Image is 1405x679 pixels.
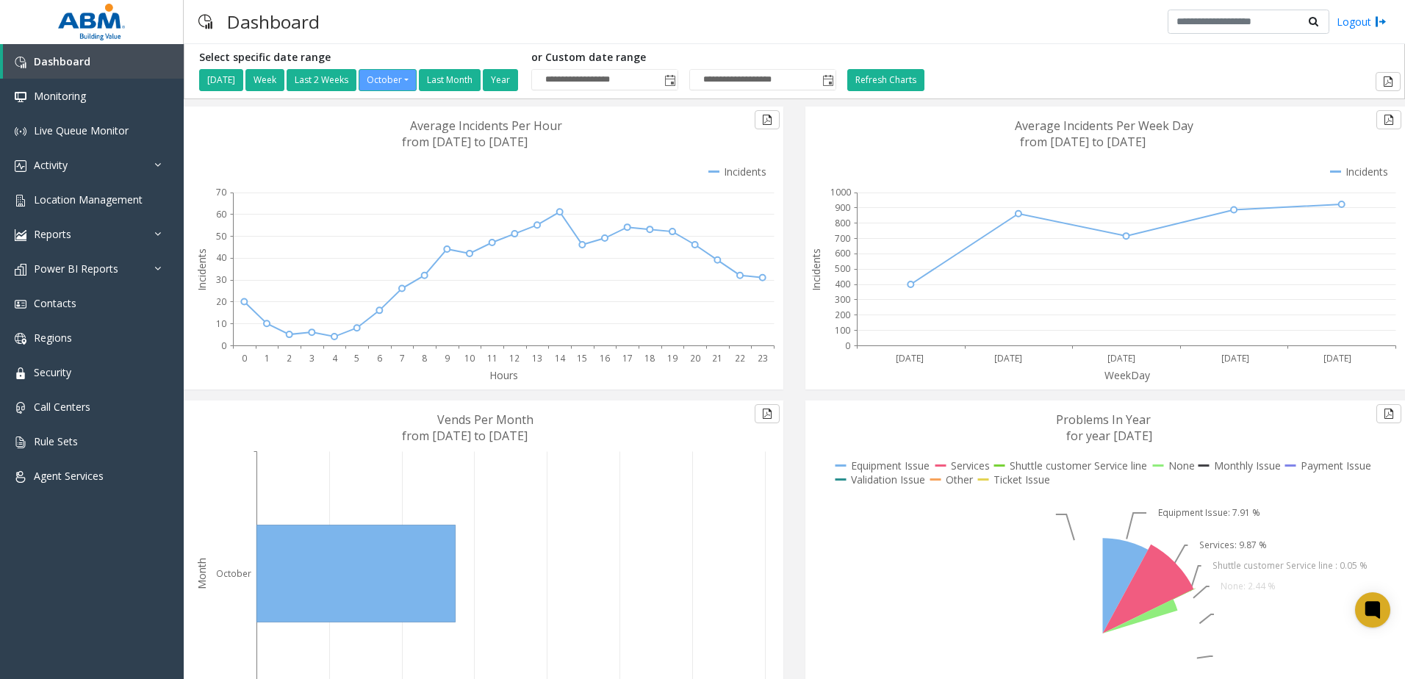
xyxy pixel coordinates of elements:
[489,368,518,382] text: Hours
[34,296,76,310] span: Contacts
[835,232,850,245] text: 700
[34,365,71,379] span: Security
[242,352,247,364] text: 0
[359,69,417,91] button: October
[1020,134,1146,150] text: from [DATE] to [DATE]
[216,273,226,286] text: 30
[1199,539,1267,551] text: Services: 9.87 %
[15,264,26,276] img: 'icon'
[15,402,26,414] img: 'icon'
[835,262,850,275] text: 500
[265,352,270,364] text: 1
[34,331,72,345] span: Regions
[835,309,850,321] text: 200
[1376,72,1401,91] button: Export to pdf
[487,352,497,364] text: 11
[216,230,226,242] text: 50
[287,352,292,364] text: 2
[577,352,587,364] text: 15
[15,298,26,310] img: 'icon'
[712,352,722,364] text: 21
[1015,118,1193,134] text: Average Incidents Per Week Day
[532,352,542,364] text: 13
[195,558,209,589] text: Month
[835,278,850,290] text: 400
[437,412,533,428] text: Vends Per Month
[15,126,26,137] img: 'icon'
[661,70,678,90] span: Toggle popup
[1221,580,1276,592] text: None: 2.44 %
[667,352,678,364] text: 19
[809,248,823,291] text: Incidents
[690,352,700,364] text: 20
[464,352,475,364] text: 10
[509,352,520,364] text: 12
[34,400,90,414] span: Call Centers
[755,110,780,129] button: Export to pdf
[896,352,924,364] text: [DATE]
[1221,352,1249,364] text: [DATE]
[287,69,356,91] button: Last 2 Weeks
[735,352,745,364] text: 22
[600,352,610,364] text: 16
[835,293,850,306] text: 300
[216,295,226,308] text: 20
[15,160,26,172] img: 'icon'
[198,4,212,40] img: pageIcon
[400,352,405,364] text: 7
[34,123,129,137] span: Live Queue Monitor
[199,69,243,91] button: [DATE]
[34,469,104,483] span: Agent Services
[15,436,26,448] img: 'icon'
[220,4,327,40] h3: Dashboard
[34,262,118,276] span: Power BI Reports
[1066,428,1152,444] text: for year [DATE]
[1337,14,1387,29] a: Logout
[402,134,528,150] text: from [DATE] to [DATE]
[34,158,68,172] span: Activity
[34,434,78,448] span: Rule Sets
[15,57,26,68] img: 'icon'
[755,404,780,423] button: Export to pdf
[1375,14,1387,29] img: logout
[845,339,850,352] text: 0
[819,70,836,90] span: Toggle popup
[216,251,226,264] text: 40
[34,89,86,103] span: Monitoring
[847,69,924,91] button: Refresh Charts
[402,428,528,444] text: from [DATE] to [DATE]
[1212,559,1368,572] text: Shuttle customer Service line : 0.05 %
[332,352,338,364] text: 4
[419,69,481,91] button: Last Month
[531,51,836,64] h5: or Custom date range
[622,352,633,364] text: 17
[835,201,850,214] text: 900
[422,352,427,364] text: 8
[1107,352,1135,364] text: [DATE]
[1376,404,1401,423] button: Export to pdf
[15,195,26,206] img: 'icon'
[34,54,90,68] span: Dashboard
[216,186,226,198] text: 70
[199,51,520,64] h5: Select specific date range
[835,247,850,259] text: 600
[835,217,850,229] text: 800
[15,91,26,103] img: 'icon'
[1056,412,1151,428] text: Problems In Year
[835,324,850,337] text: 100
[1376,110,1401,129] button: Export to pdf
[221,339,226,352] text: 0
[994,352,1022,364] text: [DATE]
[309,352,315,364] text: 3
[15,367,26,379] img: 'icon'
[15,229,26,241] img: 'icon'
[483,69,518,91] button: Year
[15,333,26,345] img: 'icon'
[245,69,284,91] button: Week
[830,186,851,198] text: 1000
[3,44,184,79] a: Dashboard
[1104,368,1151,382] text: WeekDay
[216,567,251,580] text: October
[555,352,566,364] text: 14
[644,352,655,364] text: 18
